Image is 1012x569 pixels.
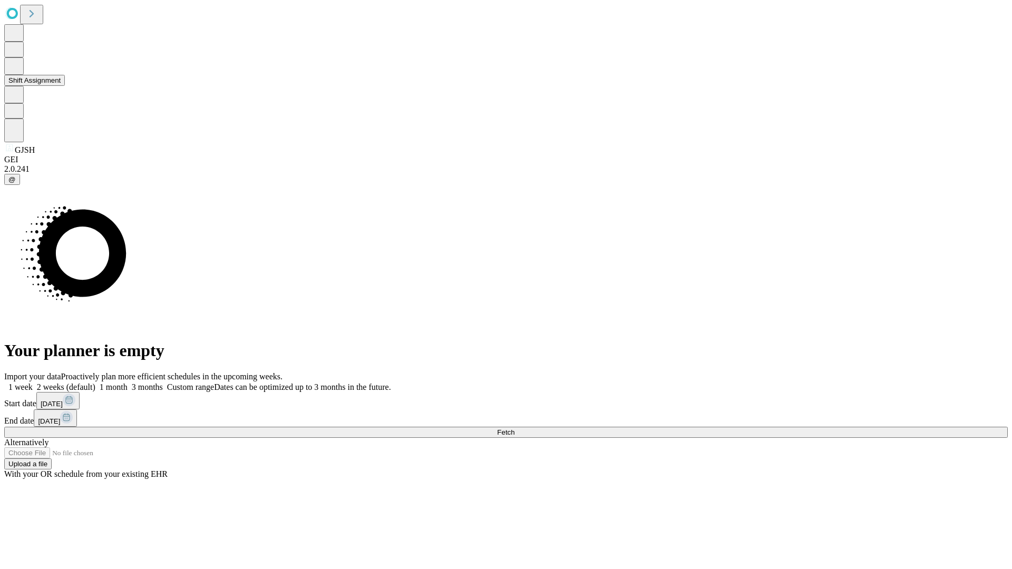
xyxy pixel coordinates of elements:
[100,382,128,391] span: 1 month
[8,175,16,183] span: @
[497,428,514,436] span: Fetch
[4,75,65,86] button: Shift Assignment
[132,382,163,391] span: 3 months
[4,164,1008,174] div: 2.0.241
[4,427,1008,438] button: Fetch
[41,400,63,408] span: [DATE]
[15,145,35,154] span: GJSH
[4,372,61,381] span: Import your data
[4,392,1008,409] div: Start date
[4,469,168,478] span: With your OR schedule from your existing EHR
[214,382,391,391] span: Dates can be optimized up to 3 months in the future.
[4,438,48,447] span: Alternatively
[8,382,33,391] span: 1 week
[167,382,214,391] span: Custom range
[38,417,60,425] span: [DATE]
[34,409,77,427] button: [DATE]
[61,372,283,381] span: Proactively plan more efficient schedules in the upcoming weeks.
[4,174,20,185] button: @
[37,382,95,391] span: 2 weeks (default)
[4,409,1008,427] div: End date
[4,458,52,469] button: Upload a file
[36,392,80,409] button: [DATE]
[4,341,1008,360] h1: Your planner is empty
[4,155,1008,164] div: GEI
